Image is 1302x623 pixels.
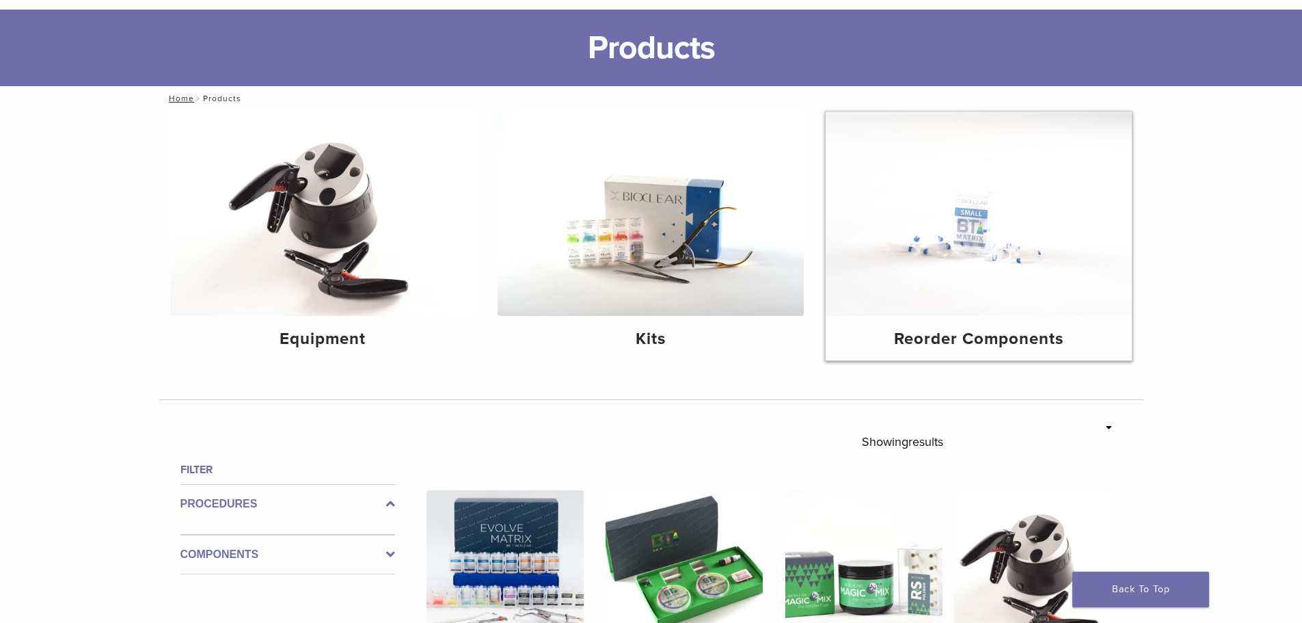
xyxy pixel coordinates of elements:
[1072,572,1209,607] a: Back To Top
[194,95,203,102] span: /
[498,111,804,316] img: Kits
[837,327,1121,352] h4: Reorder Components
[159,86,1143,111] nav: Products
[180,546,395,563] label: Components
[170,111,476,316] img: Equipment
[165,94,194,103] a: Home
[170,111,476,360] a: Equipment
[180,496,395,512] label: Procedures
[862,427,943,456] p: Showing results
[180,462,395,478] h4: Filter
[498,111,804,360] a: Kits
[181,327,465,352] h4: Equipment
[826,111,1132,360] a: Reorder Components
[508,327,793,352] h4: Kits
[826,111,1132,316] img: Reorder Components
